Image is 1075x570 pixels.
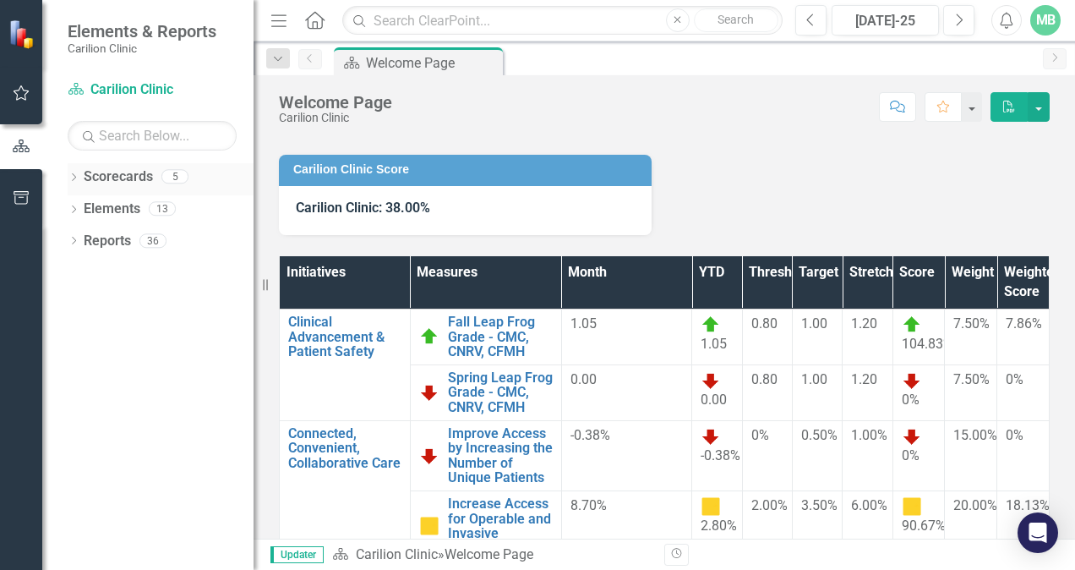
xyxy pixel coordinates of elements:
[139,233,166,248] div: 36
[288,426,401,471] a: Connected, Convenient, Collaborative Care
[832,5,939,36] button: [DATE]-25
[270,546,324,563] span: Updater
[701,496,721,517] img: Caution
[751,427,769,443] span: 0%
[280,420,411,562] td: Double-Click to Edit Right Click for Context Menu
[801,371,827,387] span: 1.00
[694,8,778,32] button: Search
[280,310,411,421] td: Double-Click to Edit Right Click for Context Menu
[448,426,553,485] a: Improve Access by Increasing the Number of Unique Patients
[701,392,727,408] span: 0.00
[1006,315,1042,332] span: 7.86%
[448,315,553,359] a: Fall Leap Frog Grade - CMC, CNRV, CFMH
[332,545,652,565] div: »
[448,370,553,415] a: Spring Leap Frog Grade - CMC, CNRV, CFMH
[419,516,439,536] img: Caution
[701,370,721,391] img: Below Plan
[701,426,721,447] img: Below Plan
[68,21,216,41] span: Elements & Reports
[1006,371,1023,387] span: 0%
[851,427,887,443] span: 1.00%
[851,497,887,513] span: 6.00%
[419,382,439,403] img: Below Plan
[701,447,740,463] span: -0.38%
[902,336,953,352] span: 104.83%
[342,6,783,36] input: Search ClearPoint...
[801,497,838,513] span: 3.50%
[801,427,838,443] span: 0.50%
[701,315,721,335] img: On Target
[84,167,153,187] a: Scorecards
[293,163,643,176] h3: Carilion Clinic Score
[279,112,392,124] div: Carilion Clinic
[751,497,788,513] span: 2.00%
[570,427,610,443] span: -0.38%
[161,170,188,184] div: 5
[751,315,778,332] span: 0.80
[718,13,754,26] span: Search
[851,315,877,332] span: 1.20
[410,310,561,365] td: Double-Click to Edit Right Click for Context Menu
[570,315,597,332] span: 1.05
[570,371,597,387] span: 0.00
[279,93,392,112] div: Welcome Page
[1030,5,1061,36] button: MB
[902,518,946,534] span: 90.67%
[448,496,553,556] a: Increase Access for Operable and Invasive Procedures
[149,202,176,216] div: 13
[366,52,499,74] div: Welcome Page
[953,497,997,513] span: 20.00%
[751,371,778,387] span: 0.80
[701,518,737,534] span: 2.80%
[570,497,607,513] span: 8.70%
[419,326,439,347] img: On Target
[68,80,237,100] a: Carilion Clinic
[902,315,922,335] img: On Target
[445,546,533,562] div: Welcome Page
[701,336,727,352] span: 1.05
[84,200,140,219] a: Elements
[801,315,827,332] span: 1.00
[902,496,922,517] img: Caution
[1006,497,1050,513] span: 18.13%
[1006,427,1023,443] span: 0%
[410,420,561,491] td: Double-Click to Edit Right Click for Context Menu
[356,546,438,562] a: Carilion Clinic
[902,370,922,391] img: Below Plan
[84,232,131,251] a: Reports
[1018,512,1058,553] div: Open Intercom Messenger
[419,446,439,466] img: Below Plan
[68,41,216,55] small: Carilion Clinic
[902,392,919,408] span: 0%
[68,121,237,151] input: Search Below...
[8,19,38,49] img: ClearPoint Strategy
[851,371,877,387] span: 1.20
[953,315,990,332] span: 7.50%
[953,427,997,443] span: 15.00%
[410,364,561,420] td: Double-Click to Edit Right Click for Context Menu
[838,11,933,31] div: [DATE]-25
[296,200,430,216] span: Carilion Clinic: 38.00%
[902,426,922,447] img: Below Plan
[288,315,401,359] a: Clinical Advancement & Patient Safety
[410,491,561,562] td: Double-Click to Edit Right Click for Context Menu
[902,447,919,463] span: 0%
[953,371,990,387] span: 7.50%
